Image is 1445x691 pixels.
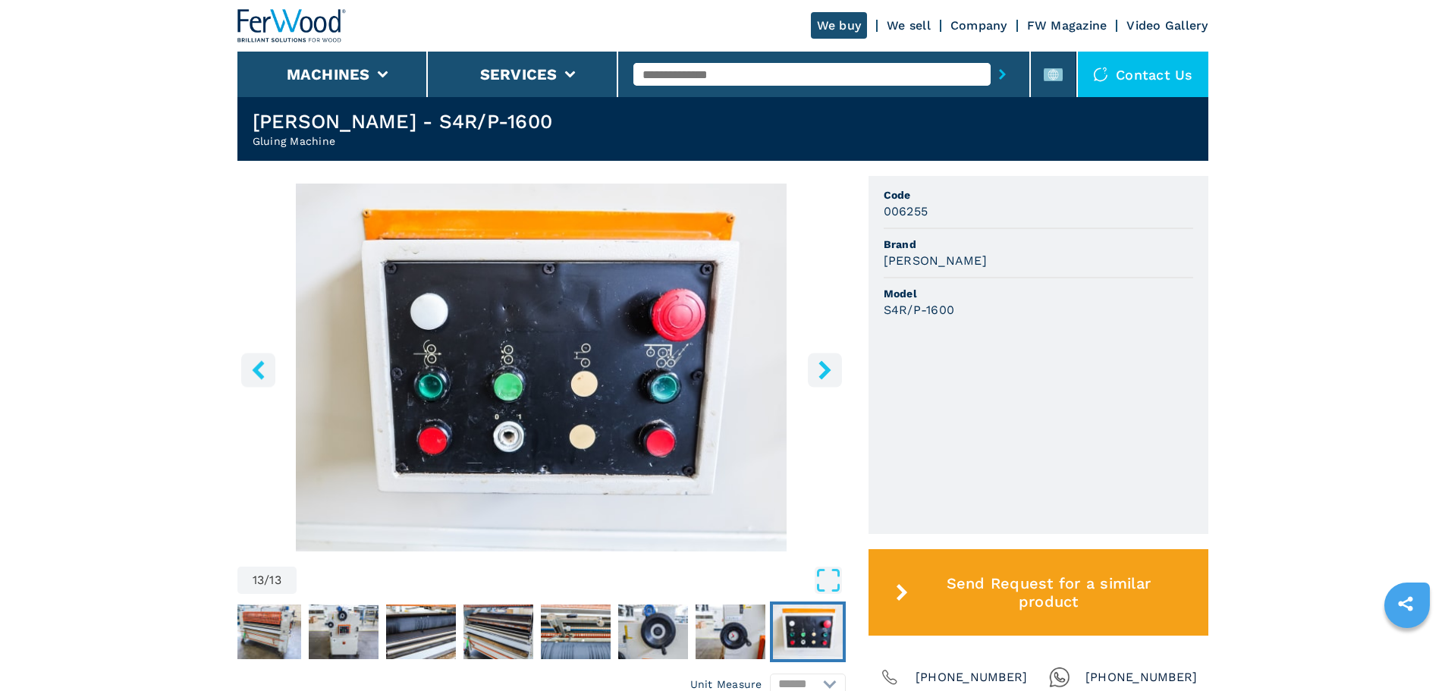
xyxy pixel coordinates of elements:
[950,18,1007,33] a: Company
[773,605,843,659] img: 25df8ed42b424fb660642466fb05142d
[1085,667,1198,688] span: [PHONE_NUMBER]
[1387,585,1425,623] a: sharethis
[231,605,301,659] img: 957c527f26c6c7b7d7c188ed590e98aa
[869,549,1208,636] button: Send Request for a similar product
[879,667,900,688] img: Phone
[228,601,304,662] button: Go to Slide 6
[808,353,842,387] button: right-button
[383,601,459,662] button: Go to Slide 8
[811,12,868,39] a: We buy
[615,601,691,662] button: Go to Slide 11
[300,567,842,594] button: Open Fullscreen
[386,605,456,659] img: a024796fd216f049a03ffd0ae3259ce7
[253,133,553,149] h2: Gluing Machine
[916,667,1028,688] span: [PHONE_NUMBER]
[538,601,614,662] button: Go to Slide 10
[253,574,265,586] span: 13
[884,237,1193,252] span: Brand
[237,184,846,551] div: Go to Slide 13
[770,601,846,662] button: Go to Slide 13
[1078,52,1208,97] div: Contact us
[541,605,611,659] img: e69a2d988a903b6736eb27b785d513d0
[237,9,347,42] img: Ferwood
[1049,667,1070,688] img: Whatsapp
[618,605,688,659] img: 8681954ed69f2eebf1ff90eb92e9e0ba
[884,301,955,319] h3: S4R/P-1600
[237,184,846,551] img: Gluing Machine OSAMA S4R/P-1600
[480,65,558,83] button: Services
[884,203,928,220] h3: 006255
[460,601,536,662] button: Go to Slide 9
[693,601,768,662] button: Go to Slide 12
[306,601,382,662] button: Go to Slide 7
[264,574,269,586] span: /
[1126,18,1208,33] a: Video Gallery
[1381,623,1434,680] iframe: Chat
[884,252,987,269] h3: [PERSON_NAME]
[1027,18,1107,33] a: FW Magazine
[269,574,281,586] span: 13
[1093,67,1108,82] img: Contact us
[287,65,370,83] button: Machines
[696,605,765,659] img: 89fff518eda2c9a261ad78267cf2da79
[991,57,1014,92] button: submit-button
[309,605,379,659] img: 48b95d57ebdb3248733d08be67f6c912
[463,605,533,659] img: 84297e921520e8334db942bf976f78aa
[884,286,1193,301] span: Model
[887,18,931,33] a: We sell
[241,353,275,387] button: left-button
[914,574,1183,611] span: Send Request for a similar product
[253,109,553,133] h1: [PERSON_NAME] - S4R/P-1600
[884,187,1193,203] span: Code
